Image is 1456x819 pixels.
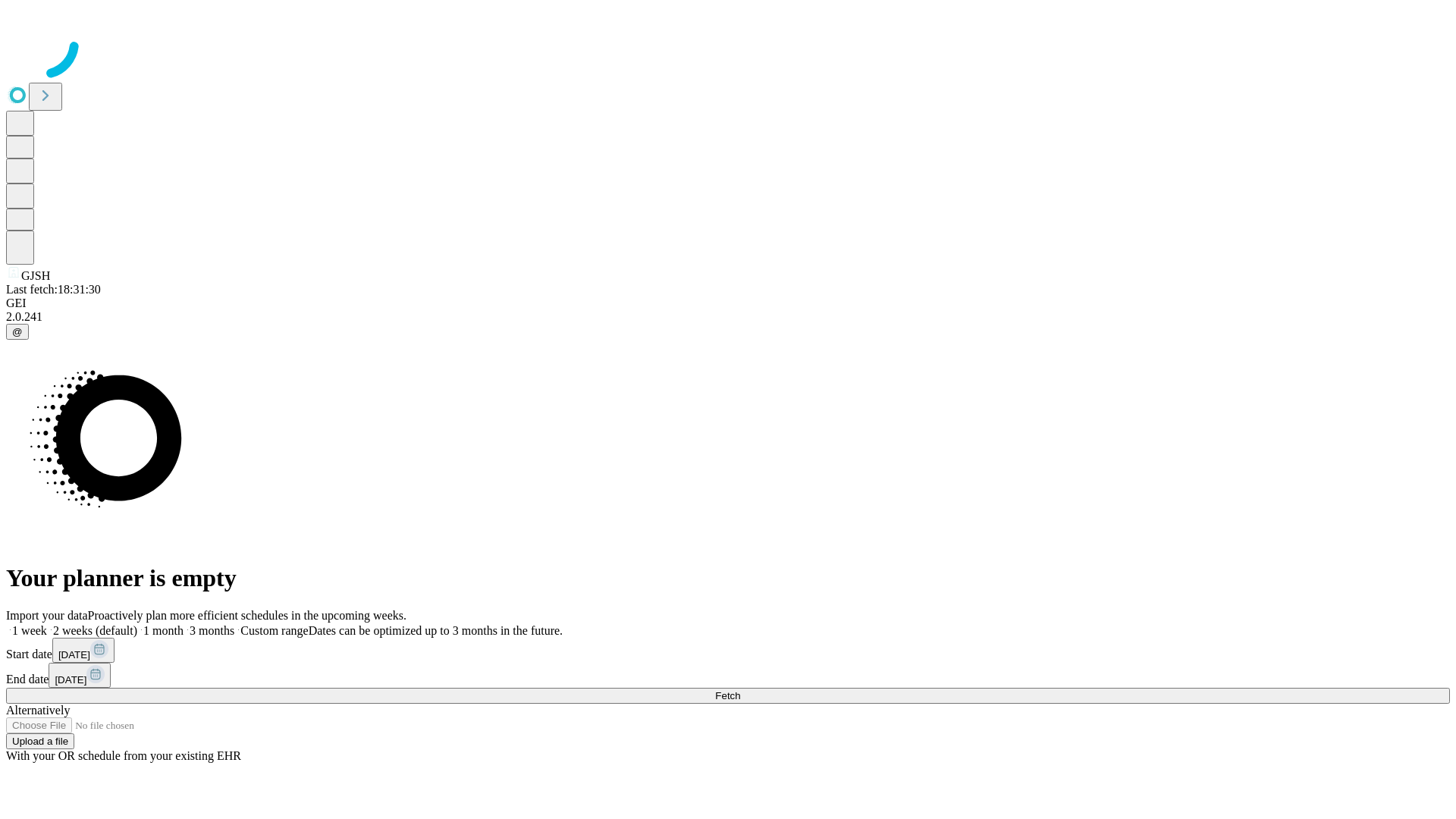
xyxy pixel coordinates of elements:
[143,624,184,637] span: 1 month
[52,638,115,663] button: [DATE]
[12,326,23,337] span: @
[6,310,1450,324] div: 2.0.241
[21,269,50,282] span: GJSH
[6,733,74,749] button: Upload a file
[88,609,406,622] span: Proactively plan more efficient schedules in the upcoming weeks.
[715,690,740,701] span: Fetch
[190,624,234,637] span: 3 months
[6,283,101,296] span: Last fetch: 18:31:30
[6,704,70,717] span: Alternatively
[49,663,111,688] button: [DATE]
[12,624,47,637] span: 1 week
[6,324,29,340] button: @
[6,609,88,622] span: Import your data
[309,624,563,637] span: Dates can be optimized up to 3 months in the future.
[6,688,1450,704] button: Fetch
[55,674,86,686] span: [DATE]
[6,638,1450,663] div: Start date
[6,297,1450,310] div: GEI
[58,649,90,661] span: [DATE]
[6,749,241,762] span: With your OR schedule from your existing EHR
[53,624,137,637] span: 2 weeks (default)
[6,564,1450,592] h1: Your planner is empty
[240,624,308,637] span: Custom range
[6,663,1450,688] div: End date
